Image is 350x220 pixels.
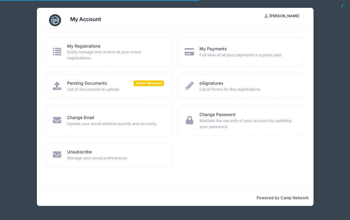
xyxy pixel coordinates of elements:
[199,52,296,58] span: Full view of all your payments in a given year.
[67,155,164,161] span: Manage your email preferences.
[67,43,100,49] a: My Registrations
[199,86,296,93] span: List of forms for the registrations.
[67,80,107,86] a: Pending Documents
[199,80,223,86] a: eSignatures
[259,11,305,21] button: [PERSON_NAME]
[70,16,101,22] h3: My Account
[199,46,227,52] a: My Payments
[269,14,299,18] span: [PERSON_NAME]
[199,118,296,130] span: Maintain the security of your account by updating your password.
[134,80,164,86] span: Action Required
[67,149,92,155] a: Unsubscribe
[67,121,164,127] span: Update your email address quickly and securely.
[67,49,164,61] span: Easily manage and review all your event registrations.
[67,86,164,93] span: List of documents to upload.
[49,14,61,26] img: CampNetwork
[42,195,309,201] p: Powered by Camp Network
[67,115,94,121] a: Change Email
[199,112,235,118] a: Change Password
